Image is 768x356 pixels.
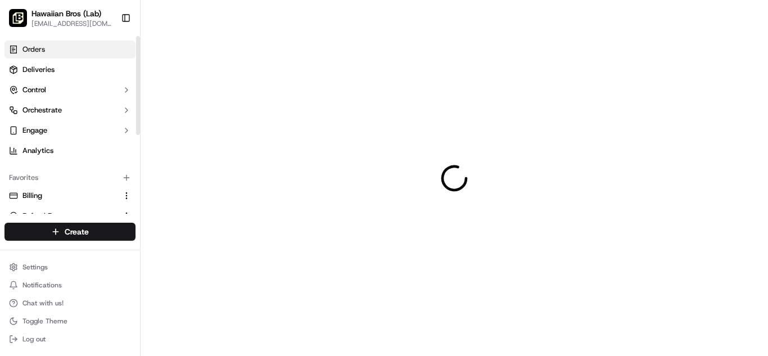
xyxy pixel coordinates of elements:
div: We're available if you need us! [38,119,142,128]
button: Settings [4,259,135,275]
button: Hawaiian Bros (Lab)Hawaiian Bros (Lab)[EMAIL_ADDRESS][DOMAIN_NAME] [4,4,116,31]
button: Notifications [4,277,135,293]
a: 📗Knowledge Base [7,159,91,179]
a: Orders [4,40,135,58]
span: Orders [22,44,45,55]
button: Refund Requests [4,207,135,225]
input: Got a question? Start typing here... [29,73,202,84]
button: Billing [4,187,135,205]
span: Control [22,85,46,95]
div: Start new chat [38,107,184,119]
span: Chat with us! [22,299,64,308]
span: Knowledge Base [22,163,86,174]
a: Billing [9,191,118,201]
span: Deliveries [22,65,55,75]
button: Orchestrate [4,101,135,119]
button: Start new chat [191,111,205,124]
a: Refund Requests [9,211,118,221]
a: Analytics [4,142,135,160]
p: Welcome 👋 [11,45,205,63]
span: Orchestrate [22,105,62,115]
button: Log out [4,331,135,347]
span: Toggle Theme [22,317,67,326]
div: 💻 [95,164,104,173]
img: Nash [11,11,34,34]
span: Engage [22,125,47,136]
div: 📗 [11,164,20,173]
button: Hawaiian Bros (Lab) [31,8,101,19]
span: Create [65,226,89,237]
img: Hawaiian Bros (Lab) [9,9,27,27]
span: Refund Requests [22,211,78,221]
button: Engage [4,121,135,139]
span: Analytics [22,146,53,156]
a: Powered byPylon [79,190,136,199]
button: Create [4,223,135,241]
span: Billing [22,191,42,201]
span: Log out [22,335,46,344]
div: Favorites [4,169,135,187]
a: Deliveries [4,61,135,79]
a: 💻API Documentation [91,159,185,179]
img: 1736555255976-a54dd68f-1ca7-489b-9aae-adbdc363a1c4 [11,107,31,128]
button: [EMAIL_ADDRESS][DOMAIN_NAME] [31,19,112,28]
span: API Documentation [106,163,180,174]
button: Chat with us! [4,295,135,311]
span: Pylon [112,191,136,199]
button: Toggle Theme [4,313,135,329]
button: Control [4,81,135,99]
span: Notifications [22,281,62,290]
span: Settings [22,263,48,272]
